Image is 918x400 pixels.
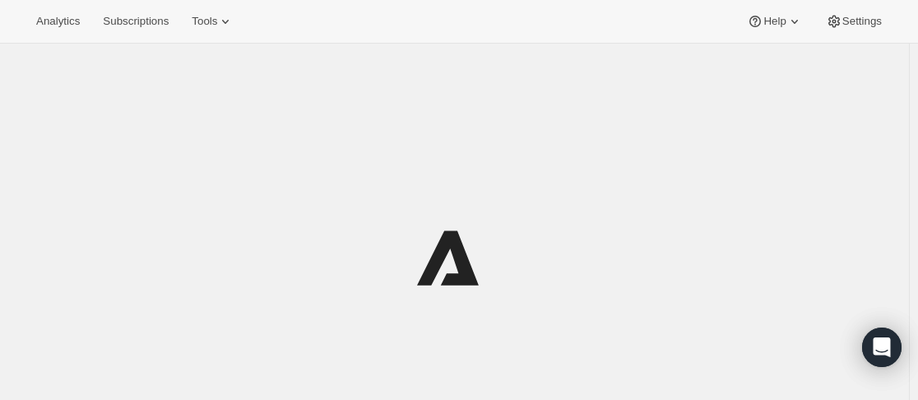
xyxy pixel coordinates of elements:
[816,10,892,33] button: Settings
[93,10,178,33] button: Subscriptions
[842,15,882,28] span: Settings
[103,15,169,28] span: Subscriptions
[36,15,80,28] span: Analytics
[737,10,812,33] button: Help
[862,328,902,367] div: Open Intercom Messenger
[192,15,217,28] span: Tools
[182,10,243,33] button: Tools
[26,10,90,33] button: Analytics
[763,15,786,28] span: Help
